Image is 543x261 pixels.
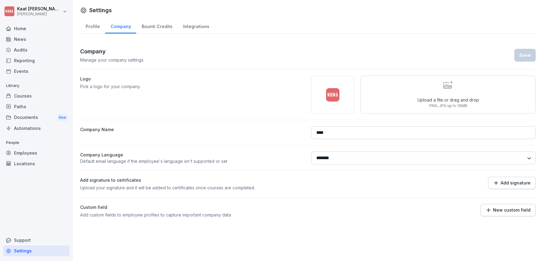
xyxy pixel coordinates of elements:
button: New custom field [481,204,536,216]
p: Company Language [80,152,305,158]
a: Automations [3,123,69,134]
p: Library [3,81,69,91]
a: Integrations [178,18,215,34]
div: Save [519,52,531,59]
a: Locations [3,158,69,169]
p: Upload your signature and it will be added to certificates once courses are completed. [80,184,305,191]
p: New custom field [493,208,531,213]
a: Home [3,23,69,34]
button: Save [514,49,536,62]
p: People [3,138,69,148]
a: Settings [3,245,69,256]
h1: Settings [89,6,112,14]
p: Pick a logo for your company. [80,83,305,90]
h3: Company [80,47,144,55]
p: Upload a file or drag and drop [417,97,479,103]
a: Company [105,18,136,34]
a: Employees [3,148,69,158]
a: Bounti Credits [136,18,178,34]
p: Default email language if the employee's language isn't supported or set [80,158,305,164]
a: Profile [80,18,105,34]
label: Add signature to certificates [80,177,305,183]
div: Documents [3,112,69,123]
a: News [3,34,69,45]
label: Company Name [80,126,305,139]
div: New [57,114,68,121]
a: Courses [3,91,69,101]
a: Paths [3,101,69,112]
p: Kaat [PERSON_NAME] [17,6,62,12]
label: Custom field [80,204,305,210]
a: Events [3,66,69,77]
a: Audits [3,45,69,55]
p: PNG, JPG up to 10MB [417,103,479,109]
a: Reporting [3,55,69,66]
a: DocumentsNew [3,112,69,123]
p: Manage your company settings [80,57,144,63]
p: Add custom fields to employee profiles to capture important company data [80,212,305,218]
p: [PERSON_NAME] [17,12,62,16]
img: r978sgvsp89w4dzdaaz16flk.png [326,88,339,102]
label: Logo [80,76,305,82]
div: Support [3,235,69,245]
button: Add signature [488,177,536,189]
p: Add signature [501,181,531,185]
